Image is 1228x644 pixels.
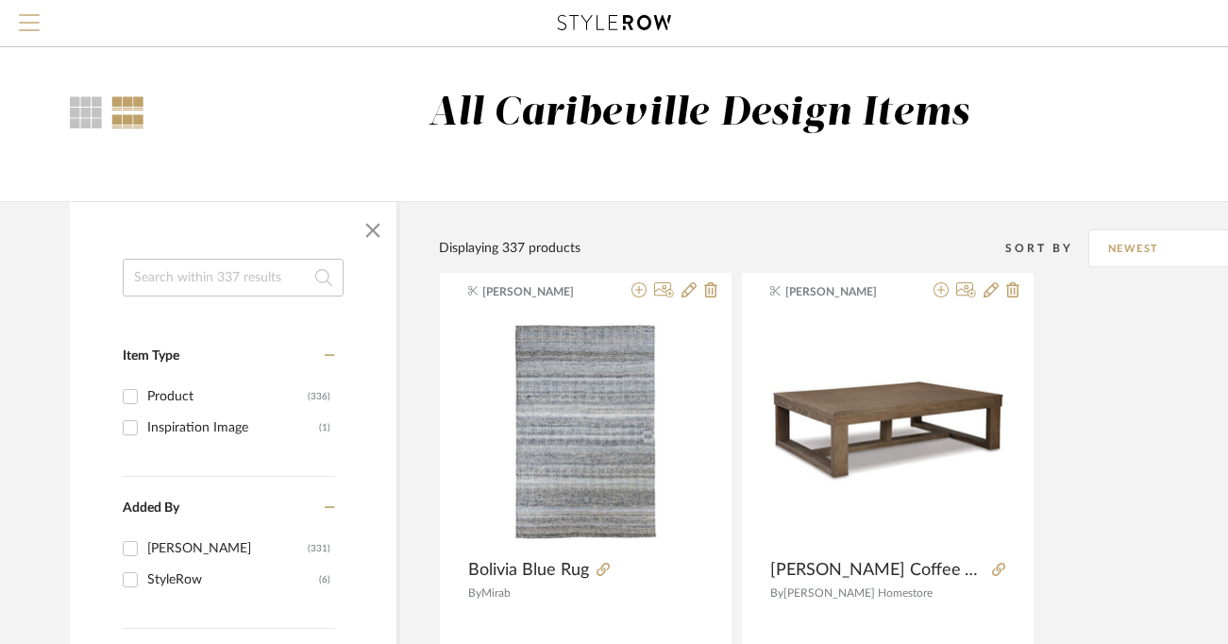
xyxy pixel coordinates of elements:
span: By [468,587,481,599]
div: (1) [319,413,330,443]
span: [PERSON_NAME] [785,283,904,300]
span: Added By [123,501,179,515]
span: [PERSON_NAME] [482,283,601,300]
img: Cariton Coffee Table [770,348,1005,515]
button: Close [354,212,392,249]
div: (331) [308,534,330,564]
div: 0 [770,314,1005,550]
span: By [770,587,783,599]
img: Bolivia Blue Rug [468,314,703,550]
div: Sort By [1005,239,1088,258]
span: Item Type [123,349,179,363]
div: (336) [308,381,330,412]
div: [PERSON_NAME] [147,534,308,564]
div: StyleRow [147,565,319,595]
div: Product [147,381,308,412]
span: [PERSON_NAME] Homestore [783,587,933,599]
span: Mirab [481,587,511,599]
span: [PERSON_NAME] Coffee Table [770,560,984,581]
div: (6) [319,565,330,595]
div: All Caribeville Design Items [429,90,970,138]
span: Bolivia Blue Rug [468,560,589,581]
div: Inspiration Image [147,413,319,443]
input: Search within 337 results [123,259,344,297]
div: Displaying 337 products [439,238,580,259]
div: 0 [468,314,703,550]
